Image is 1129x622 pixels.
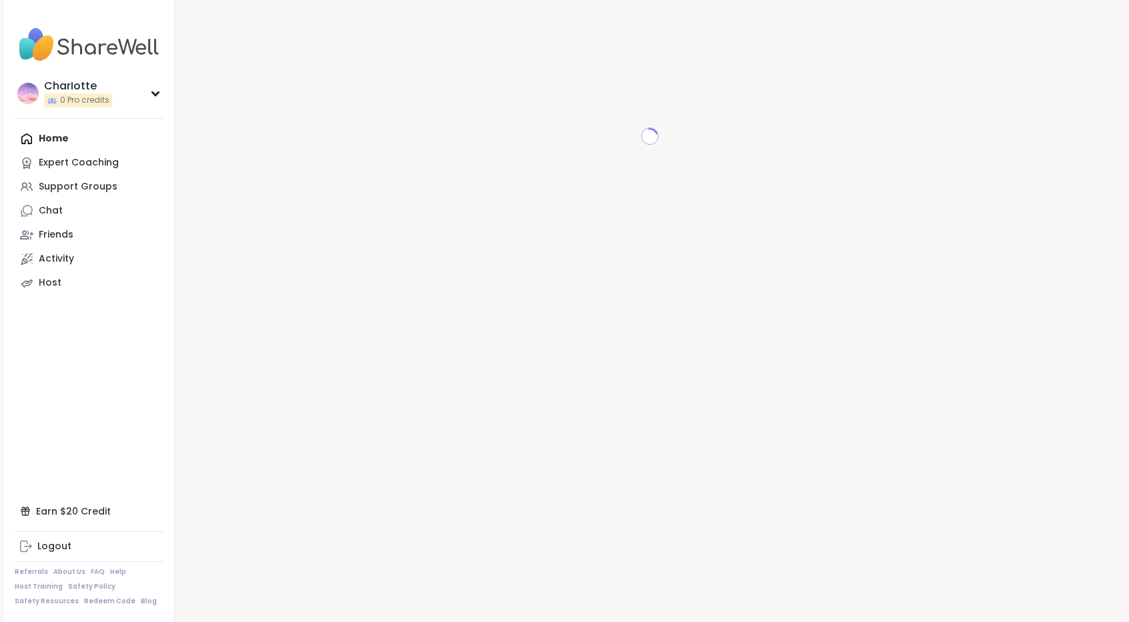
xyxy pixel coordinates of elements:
a: Blog [141,597,157,606]
a: Referrals [15,567,48,577]
a: Expert Coaching [15,151,163,175]
img: CharIotte [17,83,39,104]
div: Friends [39,228,73,242]
a: Host [15,271,163,295]
div: Logout [37,540,71,553]
span: 0 Pro credits [60,95,109,106]
a: Friends [15,223,163,247]
a: Chat [15,199,163,223]
a: Support Groups [15,175,163,199]
a: Safety Resources [15,597,79,606]
div: Support Groups [39,180,117,194]
a: Logout [15,535,163,559]
a: Host Training [15,582,63,591]
div: Earn $20 Credit [15,499,163,523]
a: Safety Policy [68,582,115,591]
div: CharIotte [44,79,112,93]
a: About Us [53,567,85,577]
a: Redeem Code [84,597,135,606]
a: Help [110,567,126,577]
div: Expert Coaching [39,156,119,170]
div: Host [39,276,61,290]
a: Activity [15,247,163,271]
img: ShareWell Nav Logo [15,21,163,68]
div: Activity [39,252,74,266]
div: Chat [39,204,63,218]
a: FAQ [91,567,105,577]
